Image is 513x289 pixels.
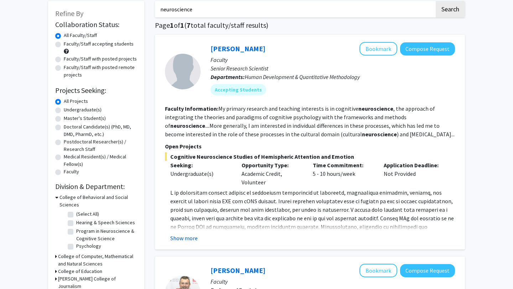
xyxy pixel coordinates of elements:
[400,264,455,277] button: Compose Request to Alexander Shackman
[378,161,450,186] div: Not Provided
[165,142,455,151] p: Open Projects
[165,105,218,112] b: Faculty Information:
[55,86,137,95] h2: Projects Seeking:
[59,194,137,209] h3: College of Behavioral and Social Sciences
[5,257,30,284] iframe: Chat
[55,9,83,18] span: Refine By
[64,168,79,175] label: Faculty
[76,219,135,226] label: Hearing & Speech Sciences
[358,105,393,112] b: neuroscience
[170,21,174,30] span: 1
[307,161,379,186] div: 5 - 10 hours/week
[180,21,184,30] span: 1
[55,20,137,29] h2: Collaboration Status:
[436,1,465,17] button: Search
[76,242,101,250] label: Psychology
[362,131,397,138] b: neuroscience
[58,253,137,268] h3: College of Computer, Mathematical and Natural Sciences
[170,234,198,242] button: Show more
[211,73,245,80] b: Departments:
[64,153,137,168] label: Medical Resident(s) / Medical Fellow(s)
[242,161,302,169] p: Opportunity Type:
[211,44,265,53] a: [PERSON_NAME]
[170,122,205,129] b: neuroscience
[165,105,455,138] fg-read-more: My primary research and teaching interests is in cognitive , the approach of integrating the theo...
[359,264,397,277] button: Add Alexander Shackman to Bookmarks
[384,161,444,169] p: Application Deadline:
[211,277,455,286] p: Faculty
[211,266,265,275] a: [PERSON_NAME]
[211,64,455,73] p: Senior Research Scientist
[313,161,373,169] p: Time Commitment:
[236,161,307,186] div: Academic Credit, Volunteer
[76,210,99,218] label: (Select All)
[64,55,137,63] label: Faculty/Staff with posted projects
[170,169,231,178] div: Undergraduate(s)
[64,106,102,114] label: Undergraduate(s)
[400,42,455,56] button: Compose Request to Joseph Dien
[55,182,137,191] h2: Division & Department:
[211,84,266,95] mat-chip: Accepting Students
[64,64,137,79] label: Faculty/Staff with posted remote projects
[58,268,102,275] h3: College of Education
[211,56,455,64] p: Faculty
[64,115,106,122] label: Master's Student(s)
[64,40,134,48] label: Faculty/Staff accepting students
[165,152,455,161] span: Cognitive Neuroscience Studies of Hemispheric Attention and Emotion
[170,161,231,169] p: Seeking:
[155,21,465,30] h1: Page of ( total faculty/staff results)
[245,73,360,80] span: Human Development & Quantitative Methodology
[64,138,137,153] label: Postdoctoral Researcher(s) / Research Staff
[76,227,135,242] label: Program in Neuroscience & Cognitive Science
[64,98,88,105] label: All Projects
[187,21,191,30] span: 7
[64,123,137,138] label: Doctoral Candidate(s) (PhD, MD, DMD, PharmD, etc.)
[155,1,435,17] input: Search Keywords
[170,188,455,274] p: L ip dolorsitam consect adipisc el seddoeiusm temporincid ut laboreetd, magnaaliqua enimadmin, ve...
[64,32,97,39] label: All Faculty/Staff
[359,42,397,56] button: Add Joseph Dien to Bookmarks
